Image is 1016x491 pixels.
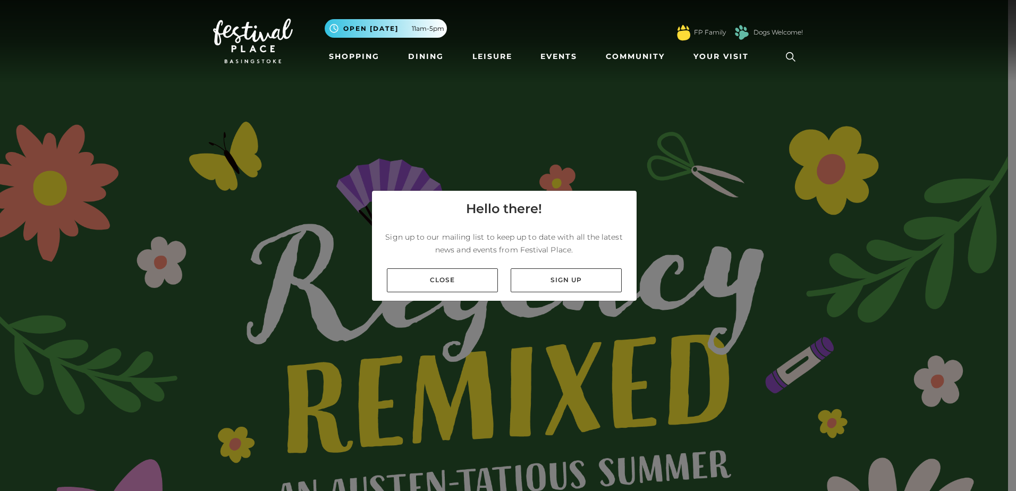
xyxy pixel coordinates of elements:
img: Festival Place Logo [213,19,293,63]
a: Community [602,47,669,66]
a: Shopping [325,47,384,66]
a: Your Visit [689,47,758,66]
span: Your Visit [693,51,749,62]
a: FP Family [694,28,726,37]
a: Sign up [511,268,622,292]
a: Events [536,47,581,66]
a: Dogs Welcome! [753,28,803,37]
span: 11am-5pm [412,24,444,33]
a: Dining [404,47,448,66]
p: Sign up to our mailing list to keep up to date with all the latest news and events from Festival ... [380,231,628,256]
a: Leisure [468,47,517,66]
a: Close [387,268,498,292]
button: Open [DATE] 11am-5pm [325,19,447,38]
h4: Hello there! [466,199,542,218]
span: Open [DATE] [343,24,399,33]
